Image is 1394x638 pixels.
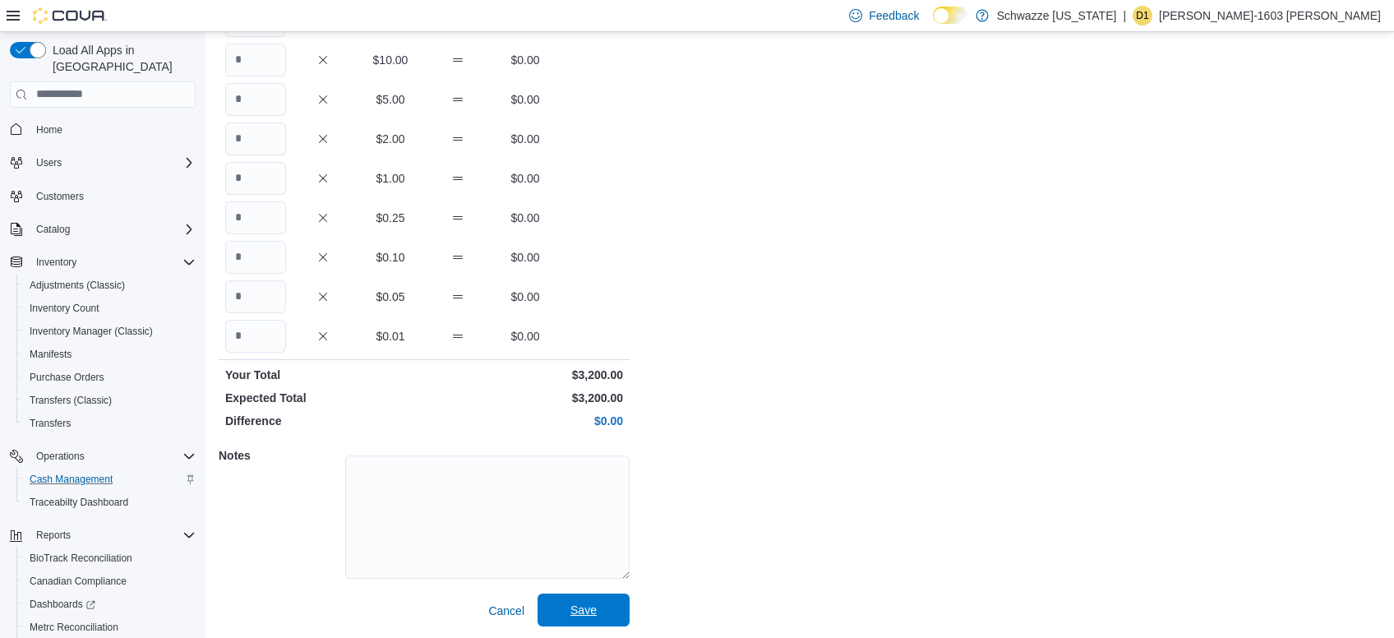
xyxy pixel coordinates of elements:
p: Your Total [225,367,421,383]
span: Cash Management [30,473,113,486]
p: $0.01 [360,328,421,344]
span: Inventory Count [23,298,196,318]
span: Feedback [869,7,919,24]
button: Catalog [3,218,202,241]
span: Adjustments (Classic) [30,279,125,292]
input: Quantity [225,201,286,234]
span: Traceabilty Dashboard [30,496,128,509]
span: BioTrack Reconciliation [30,552,132,565]
a: Inventory Manager (Classic) [23,321,159,341]
span: Customers [30,186,196,206]
p: $0.00 [495,289,556,305]
input: Dark Mode [933,7,967,24]
span: Inventory [36,256,76,269]
button: Cancel [482,594,531,627]
span: Purchase Orders [30,371,104,384]
button: Catalog [30,220,76,239]
p: $0.10 [360,249,421,266]
a: Cash Management [23,469,119,489]
span: Save [570,602,597,618]
input: Quantity [225,123,286,155]
span: Manifests [23,344,196,364]
span: Inventory Count [30,302,99,315]
span: Transfers [30,417,71,430]
span: Catalog [30,220,196,239]
p: [PERSON_NAME]-1603 [PERSON_NAME] [1159,6,1381,25]
span: Purchase Orders [23,368,196,387]
button: Inventory [30,252,83,272]
p: $0.25 [360,210,421,226]
a: Home [30,120,69,140]
a: Transfers (Classic) [23,391,118,410]
button: BioTrack Reconciliation [16,547,202,570]
button: Transfers [16,412,202,435]
p: $1.00 [360,170,421,187]
div: David-1603 Rice [1133,6,1152,25]
p: $0.00 [495,131,556,147]
p: $0.00 [495,52,556,68]
button: Inventory [3,251,202,274]
p: $0.00 [495,91,556,108]
p: $2.00 [360,131,421,147]
span: Dark Mode [933,24,934,25]
input: Quantity [225,162,286,195]
span: Adjustments (Classic) [23,275,196,295]
a: Dashboards [23,594,102,614]
span: Cash Management [23,469,196,489]
img: Cova [33,7,107,24]
h5: Notes [219,439,342,472]
span: Transfers (Classic) [30,394,112,407]
button: Users [3,151,202,174]
a: Inventory Count [23,298,106,318]
input: Quantity [225,320,286,353]
p: $3,200.00 [427,390,623,406]
span: Operations [36,450,85,463]
button: Purchase Orders [16,366,202,389]
button: Inventory Count [16,297,202,320]
button: Traceabilty Dashboard [16,491,202,514]
button: Cash Management [16,468,202,491]
span: Transfers [23,414,196,433]
span: Users [30,153,196,173]
p: Expected Total [225,390,421,406]
button: Save [538,594,630,626]
span: Transfers (Classic) [23,391,196,410]
a: Purchase Orders [23,368,111,387]
p: $3,200.00 [427,367,623,383]
span: Inventory Manager (Classic) [30,325,153,338]
span: Catalog [36,223,70,236]
p: Schwazze [US_STATE] [997,6,1117,25]
p: $0.00 [495,170,556,187]
input: Quantity [225,83,286,116]
button: Adjustments (Classic) [16,274,202,297]
p: $5.00 [360,91,421,108]
span: Canadian Compliance [23,571,196,591]
button: Operations [3,445,202,468]
span: Dashboards [30,598,95,611]
span: Metrc Reconciliation [30,621,118,634]
button: Reports [30,525,77,545]
span: Load All Apps in [GEOGRAPHIC_DATA] [46,42,196,75]
span: Canadian Compliance [30,575,127,588]
button: Canadian Compliance [16,570,202,593]
input: Quantity [225,241,286,274]
p: $0.00 [427,413,623,429]
a: Metrc Reconciliation [23,617,125,637]
button: Reports [3,524,202,547]
a: Transfers [23,414,77,433]
input: Quantity [225,44,286,76]
span: Metrc Reconciliation [23,617,196,637]
a: Dashboards [16,593,202,616]
span: Home [30,119,196,140]
button: Home [3,118,202,141]
button: Customers [3,184,202,208]
span: BioTrack Reconciliation [23,548,196,568]
a: Adjustments (Classic) [23,275,132,295]
p: | [1123,6,1126,25]
span: Inventory [30,252,196,272]
span: Traceabilty Dashboard [23,492,196,512]
p: $0.00 [495,328,556,344]
p: Difference [225,413,421,429]
p: $10.00 [360,52,421,68]
span: Reports [36,529,71,542]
